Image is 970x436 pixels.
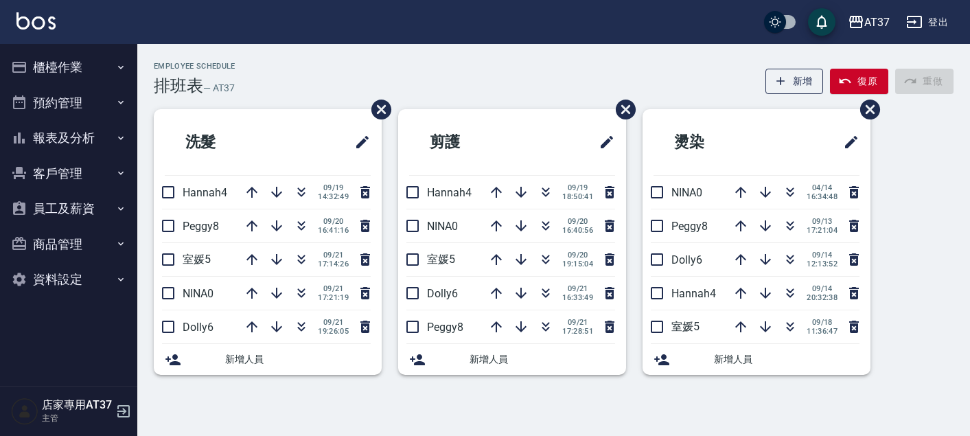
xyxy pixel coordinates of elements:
span: 04/14 [807,183,838,192]
span: 16:33:49 [562,293,593,302]
span: 09/19 [318,183,349,192]
span: 09/14 [807,251,838,260]
h2: 剪護 [409,117,535,167]
span: 09/13 [807,217,838,226]
span: 11:36:47 [807,327,838,336]
span: Peggy8 [427,321,463,334]
span: 修改班表的標題 [835,126,859,159]
span: 新增人員 [470,352,615,367]
span: 09/21 [318,284,349,293]
span: 19:15:04 [562,260,593,268]
span: 16:41:16 [318,226,349,235]
button: 預約管理 [5,85,132,121]
span: 20:32:38 [807,293,838,302]
span: 09/21 [318,318,349,327]
span: 室媛5 [427,253,455,266]
span: NINA0 [183,287,213,300]
span: 09/21 [562,284,593,293]
div: AT37 [864,14,890,31]
span: 新增人員 [714,352,859,367]
span: 17:14:26 [318,260,349,268]
span: 修改班表的標題 [590,126,615,159]
span: 修改班表的標題 [346,126,371,159]
h2: Employee Schedule [154,62,235,71]
span: 09/20 [562,217,593,226]
span: 09/19 [562,183,593,192]
span: Dolly6 [183,321,213,334]
span: Peggy8 [671,220,708,233]
span: 19:26:05 [318,327,349,336]
div: 新增人員 [398,344,626,375]
span: 09/14 [807,284,838,293]
span: Hannah4 [183,186,227,199]
span: 09/20 [318,217,349,226]
button: 資料設定 [5,262,132,297]
span: Peggy8 [183,220,219,233]
span: NINA0 [671,186,702,199]
img: Logo [16,12,56,30]
span: 16:40:56 [562,226,593,235]
button: 登出 [901,10,954,35]
span: 12:13:52 [807,260,838,268]
span: 17:21:19 [318,293,349,302]
span: 刪除班表 [850,89,882,130]
span: 18:50:41 [562,192,593,201]
button: 客戶管理 [5,156,132,192]
button: 商品管理 [5,227,132,262]
h3: 排班表 [154,76,203,95]
h2: 燙染 [654,117,780,167]
span: 新增人員 [225,352,371,367]
span: 09/21 [318,251,349,260]
span: Hannah4 [671,287,716,300]
img: Person [11,398,38,425]
span: 14:32:49 [318,192,349,201]
p: 主管 [42,412,112,424]
span: 09/20 [562,251,593,260]
button: 櫃檯作業 [5,49,132,85]
span: Dolly6 [671,253,702,266]
button: save [808,8,835,36]
button: 復原 [830,69,888,94]
h6: — AT37 [203,81,235,95]
span: 室媛5 [183,253,211,266]
button: 員工及薪資 [5,191,132,227]
span: Hannah4 [427,186,472,199]
span: 16:34:48 [807,192,838,201]
span: 09/18 [807,318,838,327]
button: 新增 [765,69,824,94]
div: 新增人員 [154,344,382,375]
span: NINA0 [427,220,458,233]
button: AT37 [842,8,895,36]
span: 刪除班表 [605,89,638,130]
span: 室媛5 [671,320,700,333]
span: 17:21:04 [807,226,838,235]
h5: 店家專用AT37 [42,398,112,412]
span: 17:28:51 [562,327,593,336]
span: 刪除班表 [361,89,393,130]
h2: 洗髮 [165,117,291,167]
button: 報表及分析 [5,120,132,156]
span: Dolly6 [427,287,458,300]
span: 09/21 [562,318,593,327]
div: 新增人員 [643,344,870,375]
